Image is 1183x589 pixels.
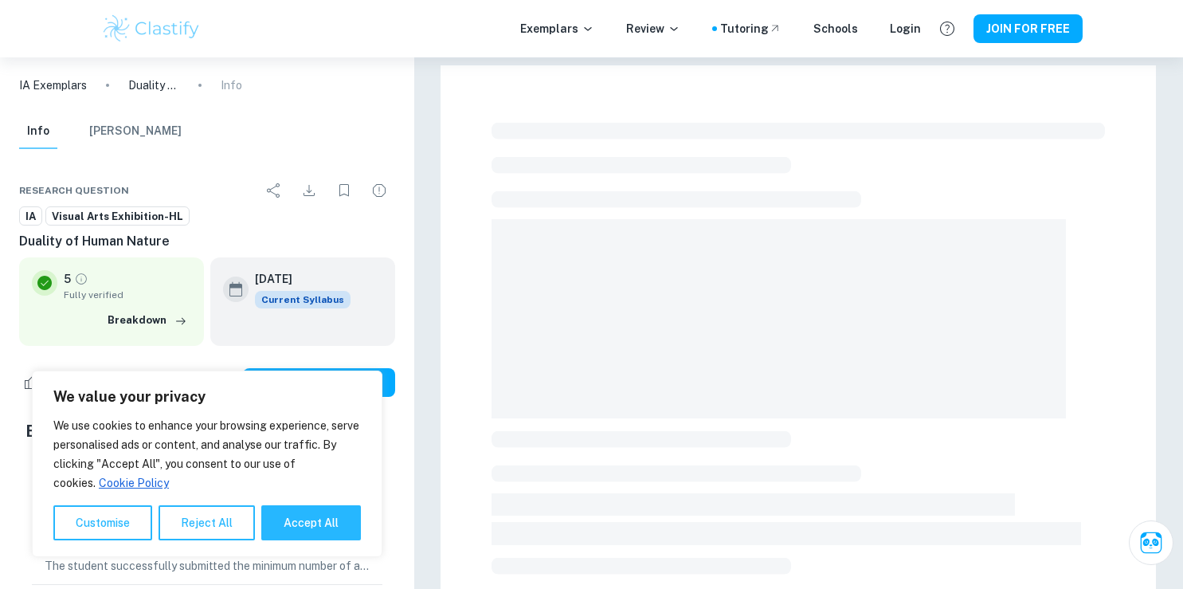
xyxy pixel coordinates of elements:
p: Info [221,77,242,94]
span: Research question [19,183,129,198]
button: Help and Feedback [934,15,961,42]
a: Tutoring [720,20,781,37]
div: This exemplar is based on the current syllabus. Feel free to refer to it for inspiration/ideas wh... [255,291,351,308]
div: Bookmark [328,175,360,206]
button: Ask Clai [1129,520,1173,565]
button: Info [19,114,57,149]
img: Clastify logo [101,13,202,45]
a: Visual Arts Exhibition-HL [45,206,190,226]
div: Share [258,175,290,206]
h6: [DATE] [255,270,338,288]
div: Download [293,175,325,206]
a: Login [890,20,921,37]
div: Dislike [71,370,113,395]
button: View [PERSON_NAME] [243,368,395,397]
p: We use cookies to enhance your browsing experience, serve personalised ads or content, and analys... [53,416,361,493]
h6: Duality of Human Nature [19,232,395,251]
button: [PERSON_NAME] [89,114,182,149]
a: IA [19,206,42,226]
button: JOIN FOR FREE [973,14,1083,43]
a: IA Exemplars [19,77,87,94]
button: Breakdown [104,308,191,332]
p: Duality of Human Nature [128,77,179,94]
p: Exemplars [520,20,594,37]
button: Reject All [159,505,255,540]
p: We value your privacy [53,387,361,406]
p: 5 [64,270,71,288]
div: Like [19,370,68,395]
span: Visual Arts Exhibition-HL [46,209,189,225]
p: The student successfully submitted the minimum number of artworks required, with eight pieces eac... [45,557,370,575]
button: Accept All [261,505,361,540]
a: Cookie Policy [98,476,170,490]
div: We value your privacy [32,371,382,557]
h5: Examiner's summary [25,419,389,443]
span: Fully verified [64,288,191,302]
button: Customise [53,505,152,540]
p: Review [626,20,680,37]
span: IA [20,209,41,225]
a: Grade fully verified [74,272,88,286]
span: Current Syllabus [255,291,351,308]
a: Schools [813,20,858,37]
div: Report issue [363,175,395,206]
